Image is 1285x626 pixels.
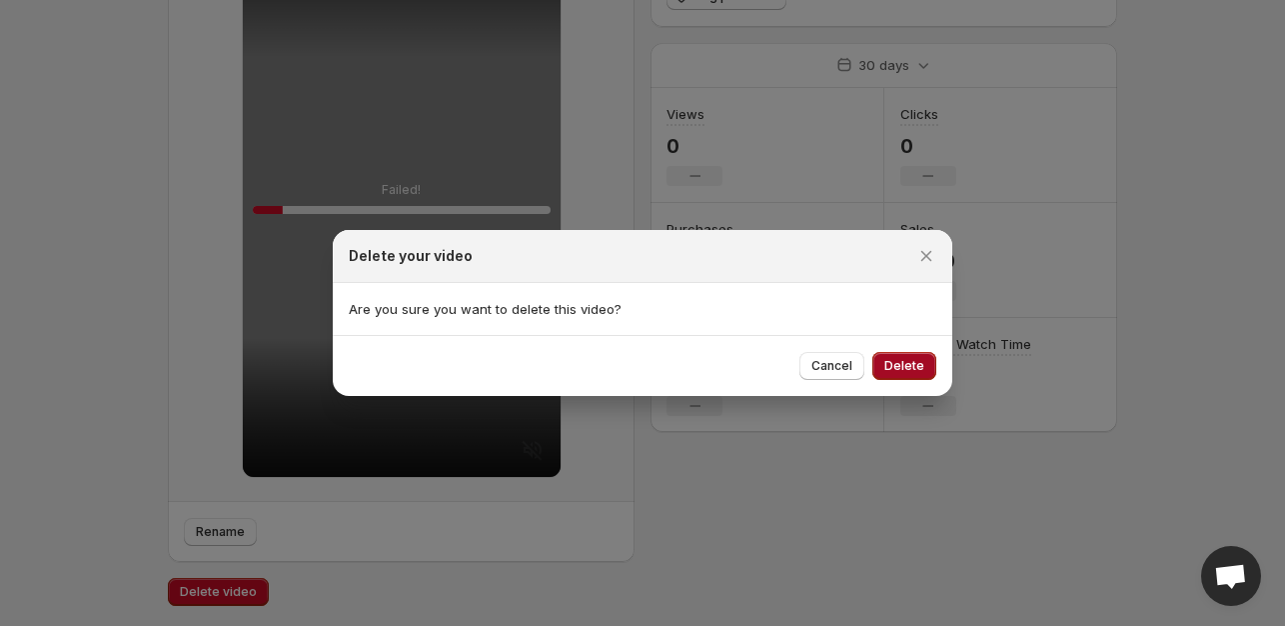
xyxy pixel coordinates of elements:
a: Open chat [1201,546,1261,606]
button: Delete [872,352,936,380]
button: Close [912,242,940,270]
h2: Delete your video [349,246,473,266]
button: Cancel [799,352,864,380]
span: Cancel [811,358,852,374]
section: Are you sure you want to delete this video? [333,283,952,335]
span: Delete [884,358,924,374]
